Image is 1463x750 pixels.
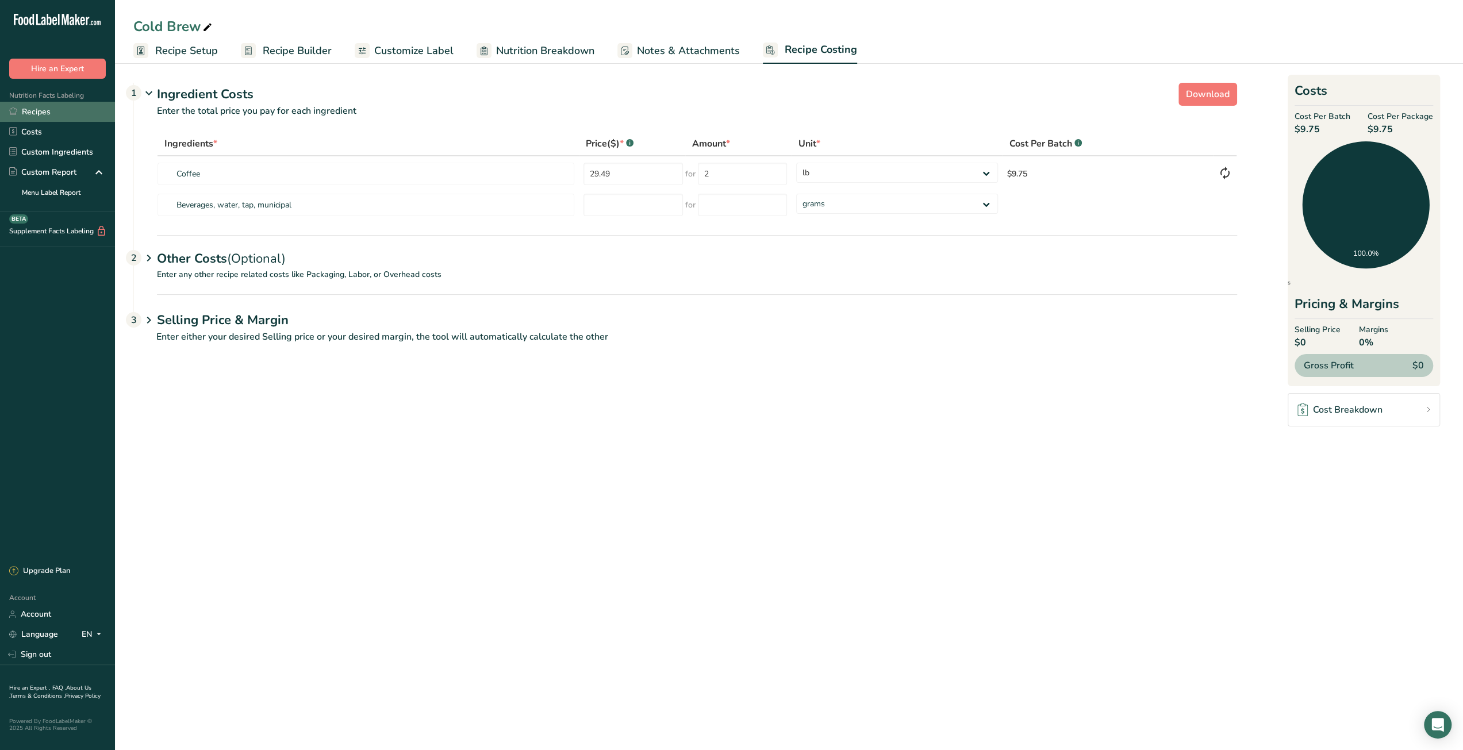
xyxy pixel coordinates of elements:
span: for [685,168,696,180]
h2: Costs [1295,82,1433,106]
span: Cost Per Batch [1009,137,1072,151]
a: Recipe Costing [763,37,857,64]
span: 0% [1359,336,1388,349]
span: Selling Price [1295,324,1341,336]
span: Recipe Builder [263,43,332,59]
td: $9.75 [1003,156,1214,189]
span: Recipe Setup [155,43,218,59]
a: Nutrition Breakdown [477,38,594,64]
div: 2 [126,250,141,266]
span: $0 [1412,359,1424,372]
div: EN [82,628,106,641]
a: Language [9,624,58,644]
div: Ingredient Costs [157,85,1237,104]
span: $9.75 [1368,122,1433,136]
span: $0 [1295,336,1341,349]
span: Cost Per Batch [1295,110,1350,122]
a: About Us . [9,684,91,700]
div: Cost Breakdown [1297,403,1382,417]
p: Enter any other recipe related costs like Packaging, Labor, or Overhead costs [134,268,1237,294]
div: Open Intercom Messenger [1424,711,1452,739]
span: Ingredients [1256,280,1291,286]
h1: Selling Price & Margin [157,311,1237,330]
span: $9.75 [1295,122,1350,136]
div: Pricing & Margins [1295,295,1433,319]
span: Amount [692,137,730,151]
div: Powered By FoodLabelMaker © 2025 All Rights Reserved [9,718,106,732]
a: Cost Breakdown [1288,393,1440,426]
div: 3 [126,312,141,328]
span: Nutrition Breakdown [496,43,594,59]
div: Upgrade Plan [9,566,70,577]
div: Custom Report [9,166,76,178]
a: Customize Label [355,38,454,64]
span: Ingredients [164,137,217,151]
span: Download [1186,87,1230,101]
button: Download [1178,83,1237,106]
a: Recipe Setup [133,38,218,64]
span: Notes & Attachments [637,43,740,59]
button: Hire an Expert [9,59,106,79]
a: Recipe Builder [241,38,332,64]
span: Gross Profit [1304,359,1354,372]
div: Price($) [586,137,633,151]
p: Enter either your desired Selling price or your desired margin, the tool will automatically calcu... [133,330,1237,357]
span: Cost Per Package [1368,110,1433,122]
div: BETA [9,214,28,224]
div: 1 [126,85,141,101]
span: Margins [1359,324,1388,336]
div: Cold Brew [133,16,214,37]
a: Notes & Attachments [617,38,740,64]
p: Enter the total price you pay for each ingredient [134,104,1237,132]
a: Privacy Policy [65,692,101,700]
a: Hire an Expert . [9,684,50,692]
div: Other Costs [157,235,1237,268]
span: Unit [798,137,820,151]
span: Recipe Costing [785,42,857,57]
a: Terms & Conditions . [10,692,65,700]
span: for [685,199,696,211]
a: FAQ . [52,684,66,692]
span: (Optional) [227,250,286,267]
span: Customize Label [374,43,454,59]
